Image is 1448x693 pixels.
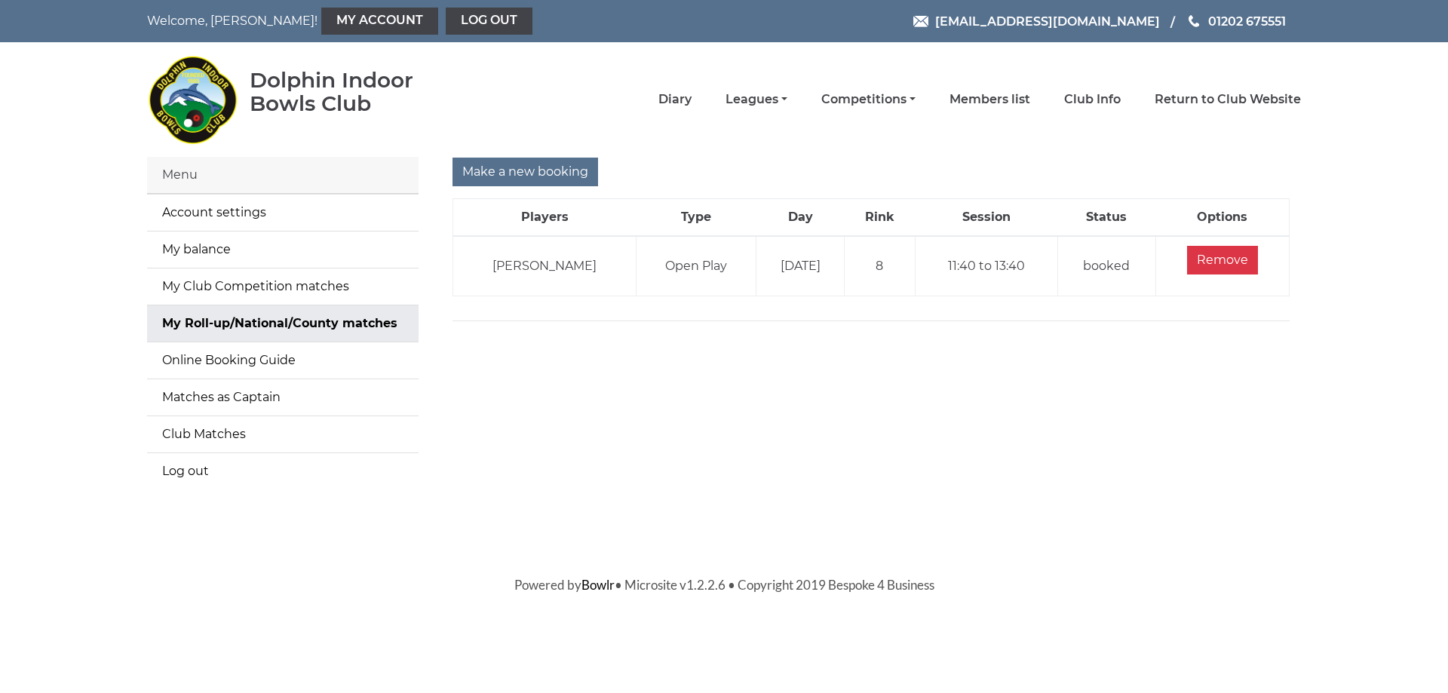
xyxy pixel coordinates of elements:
[452,158,598,186] input: Make a new booking
[147,8,615,35] nav: Welcome, [PERSON_NAME]!
[915,236,1057,296] td: 11:40 to 13:40
[949,91,1030,108] a: Members list
[1187,246,1258,274] input: Remove
[147,232,419,268] a: My balance
[636,236,756,296] td: Open Play
[913,16,928,27] img: Email
[446,8,532,35] a: Log out
[1186,12,1286,31] a: Phone us 01202 675551
[147,453,419,489] a: Log out
[147,305,419,342] a: My Roll-up/National/County matches
[1189,15,1199,27] img: Phone us
[1057,236,1155,296] td: booked
[147,379,419,415] a: Matches as Captain
[147,342,419,379] a: Online Booking Guide
[147,195,419,231] a: Account settings
[1155,91,1301,108] a: Return to Club Website
[726,91,787,108] a: Leagues
[756,199,844,237] th: Day
[147,416,419,452] a: Club Matches
[250,69,462,115] div: Dolphin Indoor Bowls Club
[844,199,915,237] th: Rink
[913,12,1160,31] a: Email [EMAIL_ADDRESS][DOMAIN_NAME]
[821,91,916,108] a: Competitions
[147,47,238,152] img: Dolphin Indoor Bowls Club
[915,199,1057,237] th: Session
[1208,14,1286,28] span: 01202 675551
[581,577,615,593] a: Bowlr
[453,199,637,237] th: Players
[658,91,692,108] a: Diary
[756,236,844,296] td: [DATE]
[321,8,438,35] a: My Account
[935,14,1160,28] span: [EMAIL_ADDRESS][DOMAIN_NAME]
[844,236,915,296] td: 8
[1064,91,1121,108] a: Club Info
[1057,199,1155,237] th: Status
[1155,199,1289,237] th: Options
[514,577,934,593] span: Powered by • Microsite v1.2.2.6 • Copyright 2019 Bespoke 4 Business
[636,199,756,237] th: Type
[453,236,637,296] td: [PERSON_NAME]
[147,268,419,305] a: My Club Competition matches
[147,157,419,194] div: Menu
